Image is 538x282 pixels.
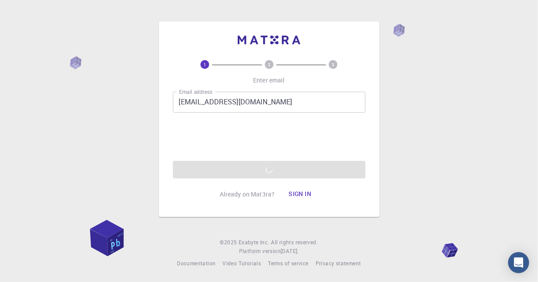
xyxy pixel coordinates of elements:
[508,252,529,273] div: Open Intercom Messenger
[222,260,261,267] span: Video Tutorials
[239,238,269,247] a: Exabyte Inc.
[332,61,334,68] text: 3
[268,260,308,267] span: Terms of service
[281,247,299,256] a: [DATE].
[268,61,271,68] text: 2
[316,259,361,268] a: Privacy statement
[268,259,308,268] a: Terms of service
[220,238,239,247] span: © 2025
[204,61,206,68] text: 1
[253,76,285,85] p: Enter email
[177,260,215,267] span: Documentation
[239,239,269,246] span: Exabyte Inc.
[271,238,318,247] span: All rights reserved.
[220,190,275,199] p: Already on Mat3ra?
[177,259,215,268] a: Documentation
[281,186,318,203] button: Sign in
[281,247,299,254] span: [DATE] .
[203,120,336,154] iframe: reCAPTCHA
[179,88,212,96] label: Email address
[239,247,281,256] span: Platform version
[316,260,361,267] span: Privacy statement
[222,259,261,268] a: Video Tutorials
